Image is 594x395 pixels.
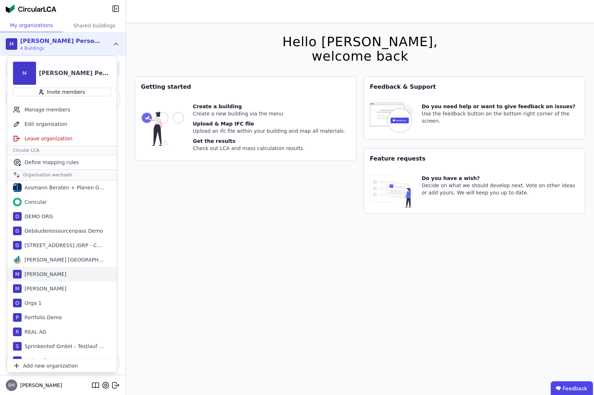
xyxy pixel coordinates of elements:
div: Feedback & Support [364,77,585,97]
div: Circular LCA [7,146,117,155]
div: O [13,299,22,307]
button: Add building [6,357,120,368]
div: Portfolio Demo [22,314,62,321]
span: Define mapping rules [25,159,79,166]
div: [PERSON_NAME] [22,271,66,278]
div: [PERSON_NAME] [22,285,66,292]
div: M [13,284,22,293]
img: feature_request_tile-UiXE1qGU.svg [370,175,413,207]
img: Assmann Beraten + Planen GmbH [13,183,22,192]
span: BM [8,383,15,387]
span: 4 Buildings [20,45,103,51]
div: [PERSON_NAME] Personal Org [20,37,103,45]
div: P [13,313,22,322]
div: welcome back [282,49,438,63]
div: Edit organisation [7,117,117,131]
img: Kreis AG Germany [13,255,22,264]
div: Assmann Beraten + Planen GmbH [22,184,105,191]
div: Orga 1 [22,299,41,307]
div: Get the results [193,137,345,145]
div: G [13,227,22,235]
div: Shared buildings [63,19,126,32]
div: Getting started [135,77,356,97]
div: S [13,342,22,351]
div: Sprinkenhof GmbH – Testlauf Große Datei [22,343,105,350]
div: Concular [22,198,47,206]
div: Use the feedback button on the bottom right corner of the screen. [422,110,579,124]
div: Leave organization [7,131,117,146]
img: Concular [13,198,22,206]
div: S [13,356,22,365]
div: [PERSON_NAME] Personal Org [39,69,111,78]
div: Check out LCA and mass calculation results. [193,145,345,152]
div: Create a new building via the menu [193,110,345,117]
div: R [13,328,22,336]
div: Hello [PERSON_NAME], [282,35,438,49]
div: M [6,38,17,50]
img: feedback-icon-HCTs5lye.svg [370,103,413,133]
div: Feature requests [364,149,585,169]
img: Concular [6,4,56,13]
span: Add new organization [23,362,78,369]
div: Gebäuderessourcenpass Demo [22,227,103,234]
div: M [13,270,22,278]
div: Create a building [193,103,345,110]
div: [STREET_ADDRESS] /GRP - Concular Intern [22,242,105,249]
div: G [13,241,22,250]
div: M [13,62,36,85]
button: Invite members [13,88,111,96]
div: Organisation wechseln [7,170,117,180]
img: getting_started_tile-DrF_GRSv.svg [141,103,184,155]
div: REAL AG [22,328,46,335]
div: Decide on what we should develop next. Vote on other ideas or add yours. We will keep you up to d... [422,182,579,196]
div: Swiss Life AG [22,357,58,364]
div: Do you have a wish? [422,175,579,182]
div: Upload an ifc file within your building and map all materials. [193,127,345,135]
div: D [13,212,22,221]
div: Manage members [7,102,117,117]
span: [PERSON_NAME] [17,382,62,389]
div: [PERSON_NAME] [GEOGRAPHIC_DATA] [22,256,105,263]
div: Upload & Map IFC file [193,120,345,127]
div: DEMO ORG [22,213,53,220]
div: Do you need help or want to give feedback on issues? [422,103,579,110]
